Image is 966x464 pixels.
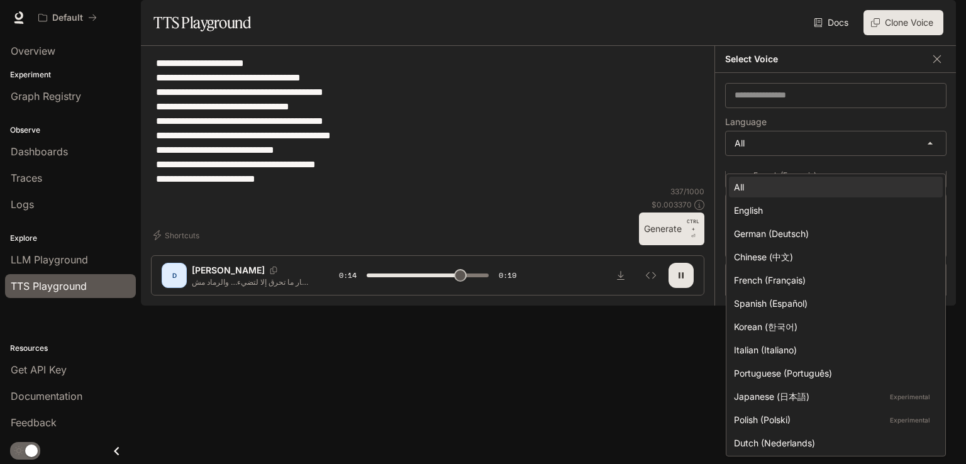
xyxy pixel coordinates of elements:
div: Dutch (Nederlands) [734,436,933,450]
div: Polish (Polski) [734,413,933,426]
div: All [734,180,933,194]
div: English [734,204,933,217]
div: Italian (Italiano) [734,343,933,356]
div: Korean (한국어) [734,320,933,333]
div: Portuguese (Português) [734,367,933,380]
div: Japanese (日本語) [734,390,933,403]
div: French (Français) [734,273,933,287]
p: Experimental [887,414,933,426]
div: Spanish (Español) [734,297,933,310]
p: Experimental [887,391,933,402]
div: German (Deutsch) [734,227,933,240]
div: Chinese (中文) [734,250,933,263]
